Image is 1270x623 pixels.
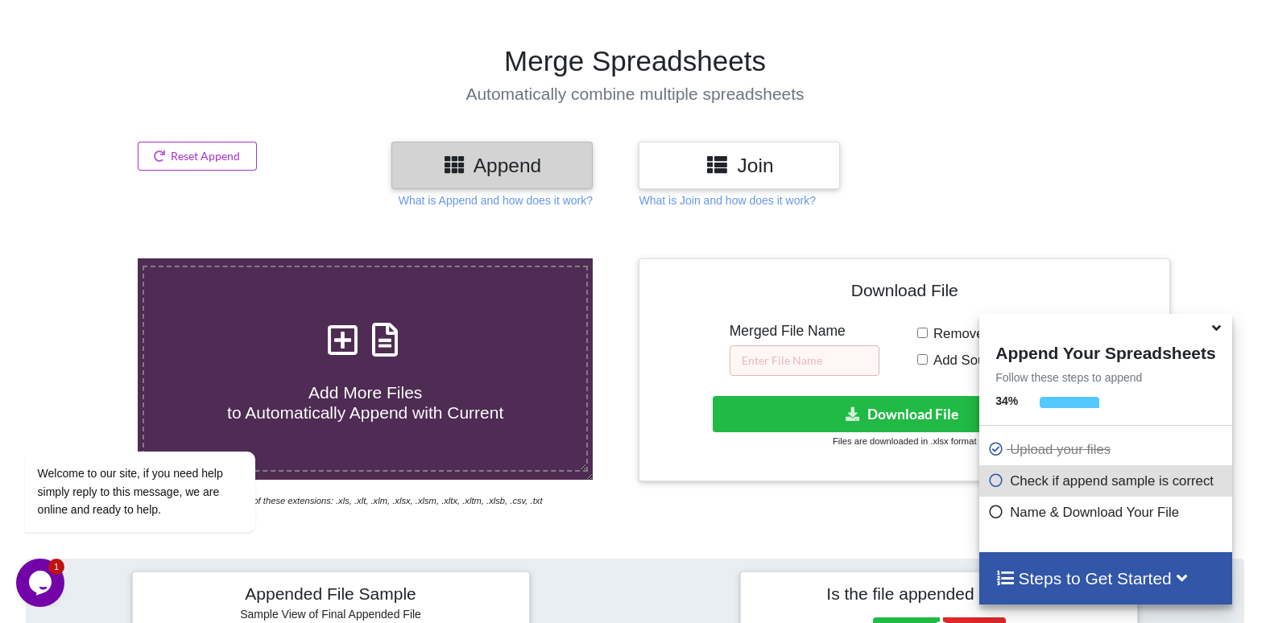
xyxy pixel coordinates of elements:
h4: Append Your Spreadsheets [979,339,1231,363]
h5: Merged File Name [730,323,879,340]
button: Download File [713,396,1093,432]
iframe: chat widget [16,559,68,607]
p: Upload your files [987,439,1227,460]
h3: Join [651,154,828,177]
h4: Is the file appended correctly? [752,584,1126,604]
span: Add Source File Names [928,353,1076,368]
span: Remove Duplicates [928,326,1051,341]
i: You can select files with any of these extensions: .xls, .xlt, .xlm, .xlsx, .xlsm, .xltx, .xltm, ... [138,496,542,505]
button: Reset Append [138,142,257,171]
p: What is Append and how does it work? [399,192,593,208]
h4: Download File [651,270,1158,316]
h4: Steps to Get Started [995,568,1215,588]
span: Add More Files to Automatically Append with Current [227,383,503,422]
h4: Appended File Sample [144,584,518,606]
input: Enter File Name [730,345,879,376]
iframe: chat widget [16,306,306,551]
b: 34 % [995,394,1018,407]
p: What is Join and how does it work? [639,192,815,208]
p: Check if append sample is correct [987,471,1227,491]
p: Follow these steps to append [979,369,1231,386]
small: Files are downloaded in .xlsx format [833,436,976,446]
h3: Append [403,154,581,177]
p: Name & Download Your File [987,502,1227,522]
